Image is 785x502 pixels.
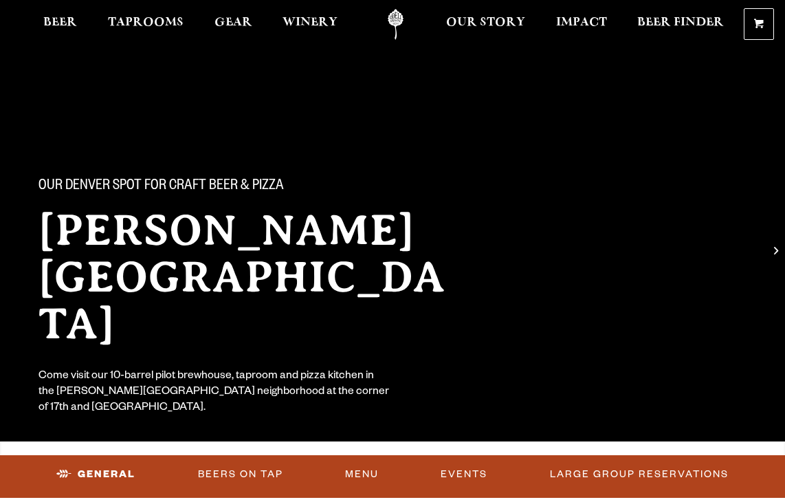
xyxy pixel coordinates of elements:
span: Beer Finder [637,17,724,28]
a: Beers On Tap [192,459,289,490]
a: Impact [547,9,616,40]
span: Impact [556,17,607,28]
a: Our Story [437,9,534,40]
a: Events [435,459,493,490]
a: Menu [340,459,384,490]
a: Beer Finder [628,9,733,40]
span: Our Story [446,17,525,28]
a: Large Group Reservations [544,459,734,490]
a: General [51,459,141,490]
h2: [PERSON_NAME][GEOGRAPHIC_DATA] [38,207,467,347]
span: Taprooms [108,17,184,28]
a: Beer [34,9,86,40]
div: Come visit our 10-barrel pilot brewhouse, taproom and pizza kitchen in the [PERSON_NAME][GEOGRAPH... [38,369,390,417]
a: Winery [274,9,346,40]
a: Taprooms [99,9,192,40]
span: Gear [214,17,252,28]
a: Odell Home [370,9,421,40]
span: Beer [43,17,77,28]
span: Winery [283,17,338,28]
span: Our Denver spot for craft beer & pizza [38,178,284,196]
a: Gear [206,9,261,40]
